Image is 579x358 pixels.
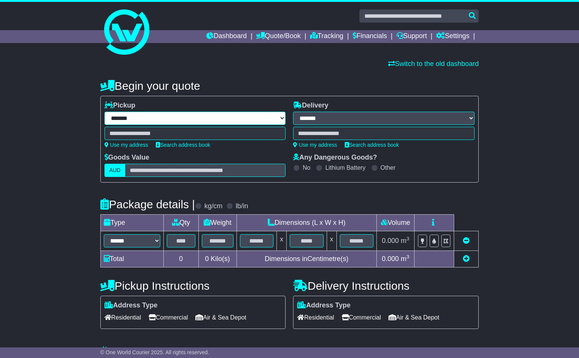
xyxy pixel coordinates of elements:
[149,312,188,323] span: Commercial
[104,101,135,110] label: Pickup
[293,142,337,148] a: Use my address
[303,164,310,171] label: No
[293,101,328,110] label: Delivery
[406,236,409,241] sup: 3
[237,251,377,267] td: Dimensions in Centimetre(s)
[204,202,223,210] label: kg/cm
[198,215,237,231] td: Weight
[163,215,198,231] td: Qty
[389,312,439,323] span: Air & Sea Depot
[163,251,198,267] td: 0
[104,164,126,177] label: AUD
[198,251,237,267] td: Kilo(s)
[100,349,209,355] span: © One World Courier 2025. All rights reserved.
[256,30,301,43] a: Quote/Book
[310,30,343,43] a: Tracking
[401,237,409,244] span: m
[353,30,387,43] a: Financials
[100,280,286,292] h4: Pickup Instructions
[236,202,248,210] label: lb/in
[293,280,479,292] h4: Delivery Instructions
[156,142,210,148] a: Search address book
[100,80,479,92] h4: Begin your quote
[100,251,163,267] td: Total
[100,215,163,231] td: Type
[436,30,469,43] a: Settings
[377,215,415,231] td: Volume
[297,312,334,323] span: Residential
[104,142,148,148] a: Use my address
[401,255,409,263] span: m
[327,231,336,251] td: x
[382,255,399,263] span: 0.000
[345,142,399,148] a: Search address book
[293,154,377,162] label: Any Dangerous Goods?
[205,255,209,263] span: 0
[388,60,479,68] a: Switch to the old dashboard
[382,237,399,244] span: 0.000
[100,198,195,210] h4: Package details |
[297,301,350,310] label: Address Type
[206,30,247,43] a: Dashboard
[325,164,366,171] label: Lithium Battery
[463,255,470,263] a: Add new item
[104,154,149,162] label: Goods Value
[342,312,381,323] span: Commercial
[195,312,246,323] span: Air & Sea Depot
[104,312,141,323] span: Residential
[104,301,158,310] label: Address Type
[237,215,377,231] td: Dimensions (L x W x H)
[277,231,287,251] td: x
[396,30,427,43] a: Support
[406,254,409,260] sup: 3
[463,237,470,244] a: Remove this item
[381,164,396,171] label: Other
